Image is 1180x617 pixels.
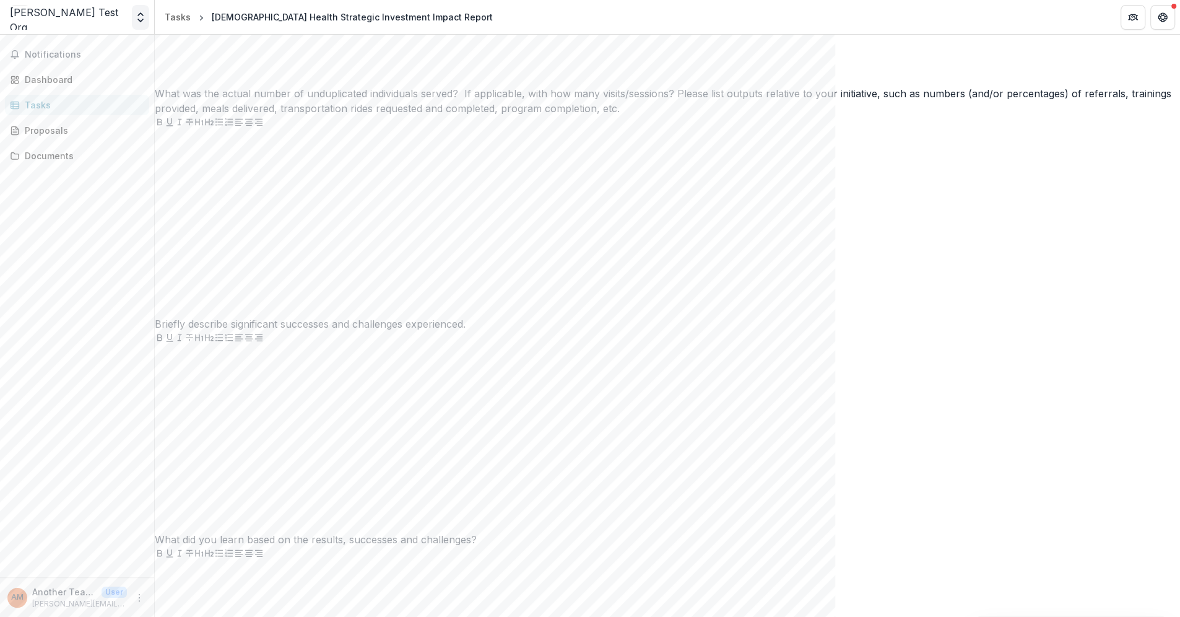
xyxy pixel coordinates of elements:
[254,547,264,562] button: Align Right
[244,547,254,562] button: Align Center
[155,86,1180,116] p: What was the actual number of unduplicated individuals served? If applicable, with how many visit...
[214,547,224,562] button: Bullet List
[5,120,149,141] a: Proposals
[165,547,175,562] button: Underline
[25,98,139,112] div: Tasks
[254,331,264,346] button: Align Right
[204,547,214,562] button: Heading 2
[175,547,184,562] button: Italicize
[5,69,149,90] a: Dashboard
[25,124,139,137] div: Proposals
[155,317,1180,331] p: Briefly describe significant successes and challenges experienced.
[11,593,24,602] div: Another Team member
[175,116,184,131] button: Italicize
[234,331,244,346] button: Align Left
[165,11,191,24] div: Tasks
[102,587,127,598] p: User
[194,116,204,131] button: Heading 1
[244,331,254,346] button: Align Center
[25,50,144,60] span: Notifications
[214,116,224,131] button: Bullet List
[1121,5,1145,30] button: Partners
[155,547,165,562] button: Bold
[160,8,196,26] a: Tasks
[194,547,204,562] button: Heading 1
[204,331,214,346] button: Heading 2
[155,116,165,131] button: Bold
[32,585,97,598] p: Another Team member
[234,547,244,562] button: Align Left
[132,590,147,605] button: More
[155,331,165,346] button: Bold
[165,116,175,131] button: Underline
[175,331,184,346] button: Italicize
[212,11,493,24] div: [DEMOGRAPHIC_DATA] Health Strategic Investment Impact Report
[204,116,214,131] button: Heading 2
[5,45,149,64] button: Notifications
[32,598,127,610] p: [PERSON_NAME][EMAIL_ADDRESS][PERSON_NAME][DOMAIN_NAME]
[184,547,194,562] button: Strike
[224,116,234,131] button: Ordered List
[1150,5,1175,30] button: Get Help
[214,331,224,346] button: Bullet List
[234,116,244,131] button: Align Left
[184,331,194,346] button: Strike
[5,95,149,115] a: Tasks
[184,116,194,131] button: Strike
[25,149,139,162] div: Documents
[165,331,175,346] button: Underline
[5,146,149,166] a: Documents
[132,5,149,30] button: Open entity switcher
[224,547,234,562] button: Ordered List
[160,8,498,26] nav: breadcrumb
[224,331,234,346] button: Ordered List
[244,116,254,131] button: Align Center
[10,5,127,35] div: [PERSON_NAME] Test Org
[194,331,204,346] button: Heading 1
[25,73,139,86] div: Dashboard
[155,532,1180,547] p: What did you learn based on the results, successes and challenges?
[254,116,264,131] button: Align Right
